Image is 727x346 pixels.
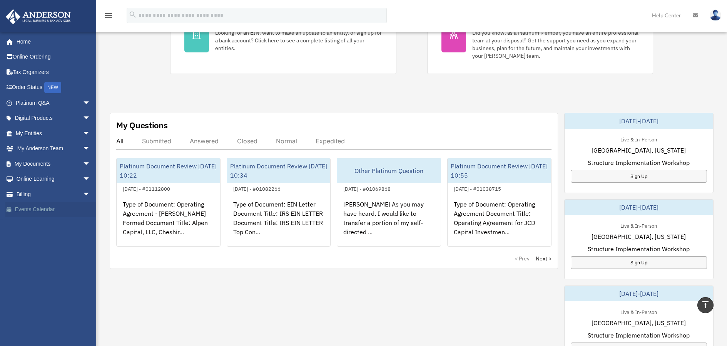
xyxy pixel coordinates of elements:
[104,11,113,20] i: menu
[614,307,663,316] div: Live & In-Person
[83,141,98,157] span: arrow_drop_down
[592,232,686,241] span: [GEOGRAPHIC_DATA], [US_STATE]
[227,158,331,247] a: Platinum Document Review [DATE] 10:34[DATE] - #01082266Type of Document: EIN Letter Document Titl...
[5,126,102,141] a: My Entitiesarrow_drop_down
[427,4,653,74] a: My Anderson Team Did you know, as a Platinum Member, you have an entire professional team at your...
[701,300,710,309] i: vertical_align_top
[227,184,287,192] div: [DATE] - #01082266
[170,4,396,74] a: My Entities Looking for an EIN, want to make an update to an entity, or sign up for a bank accoun...
[5,141,102,156] a: My Anderson Teamarrow_drop_down
[592,146,686,155] span: [GEOGRAPHIC_DATA], [US_STATE]
[565,200,713,215] div: [DATE]-[DATE]
[448,184,507,192] div: [DATE] - #01038715
[276,137,297,145] div: Normal
[237,137,257,145] div: Closed
[337,158,441,183] div: Other Platinum Question
[536,255,552,262] a: Next >
[142,137,171,145] div: Submitted
[227,158,331,183] div: Platinum Document Review [DATE] 10:34
[44,82,61,93] div: NEW
[117,184,176,192] div: [DATE] - #01112800
[337,184,397,192] div: [DATE] - #01069868
[104,13,113,20] a: menu
[5,186,102,202] a: Billingarrow_drop_down
[5,49,102,65] a: Online Ordering
[337,193,441,254] div: [PERSON_NAME] As you may have heard, I would like to transfer a portion of my self-directed ...
[83,186,98,202] span: arrow_drop_down
[5,202,102,217] a: Events Calendar
[588,331,690,340] span: Structure Implementation Workshop
[5,156,102,171] a: My Documentsarrow_drop_down
[588,244,690,254] span: Structure Implementation Workshop
[116,137,124,145] div: All
[337,158,441,247] a: Other Platinum Question[DATE] - #01069868[PERSON_NAME] As you may have heard, I would like to tra...
[190,137,219,145] div: Answered
[83,126,98,141] span: arrow_drop_down
[565,113,713,129] div: [DATE]-[DATE]
[83,111,98,126] span: arrow_drop_down
[588,158,690,167] span: Structure Implementation Workshop
[83,95,98,111] span: arrow_drop_down
[129,10,137,19] i: search
[117,193,220,254] div: Type of Document: Operating Agreement - [PERSON_NAME] Formed Document Title: Alpen Capital, LLC, ...
[83,156,98,172] span: arrow_drop_down
[571,170,707,183] a: Sign Up
[5,34,98,49] a: Home
[448,158,551,183] div: Platinum Document Review [DATE] 10:55
[710,10,721,21] img: User Pic
[117,158,220,183] div: Platinum Document Review [DATE] 10:22
[215,29,382,52] div: Looking for an EIN, want to make an update to an entity, or sign up for a bank account? Click her...
[5,111,102,126] a: Digital Productsarrow_drop_down
[472,29,639,60] div: Did you know, as a Platinum Member, you have an entire professional team at your disposal? Get th...
[448,193,551,254] div: Type of Document: Operating Agreement Document Title: Operating Agreement for JCD Capital Investm...
[227,193,331,254] div: Type of Document: EIN Letter Document Title: IRS EIN LETTER Document Title: IRS EIN LETTER Top Co...
[5,80,102,96] a: Order StatusNEW
[316,137,345,145] div: Expedited
[592,318,686,328] span: [GEOGRAPHIC_DATA], [US_STATE]
[116,158,221,247] a: Platinum Document Review [DATE] 10:22[DATE] - #01112800Type of Document: Operating Agreement - [P...
[3,9,73,24] img: Anderson Advisors Platinum Portal
[614,221,663,229] div: Live & In-Person
[5,95,102,111] a: Platinum Q&Aarrow_drop_down
[565,286,713,301] div: [DATE]-[DATE]
[83,171,98,187] span: arrow_drop_down
[447,158,552,247] a: Platinum Document Review [DATE] 10:55[DATE] - #01038715Type of Document: Operating Agreement Docu...
[116,119,168,131] div: My Questions
[697,297,714,313] a: vertical_align_top
[571,256,707,269] a: Sign Up
[614,135,663,143] div: Live & In-Person
[5,64,102,80] a: Tax Organizers
[5,171,102,187] a: Online Learningarrow_drop_down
